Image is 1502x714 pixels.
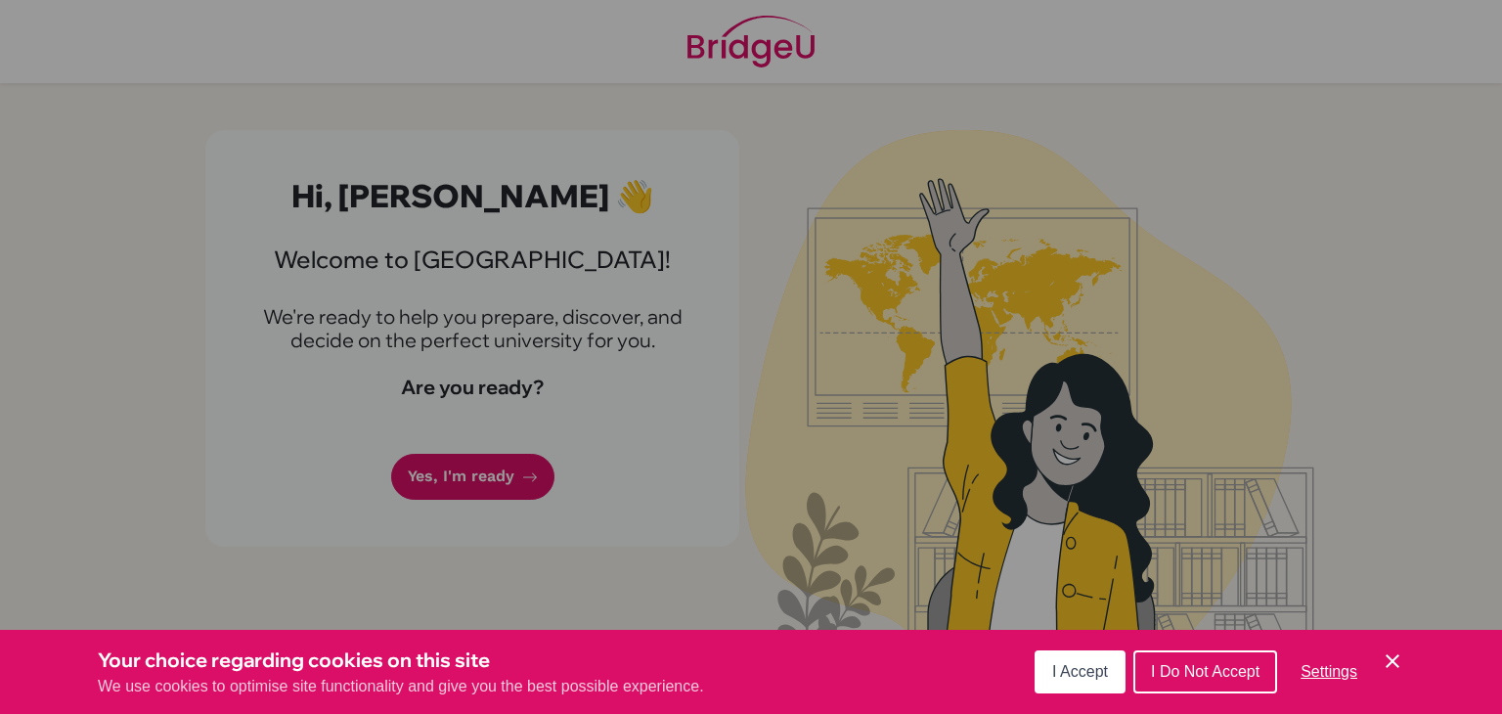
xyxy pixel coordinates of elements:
p: We use cookies to optimise site functionality and give you the best possible experience. [98,675,704,698]
span: I Accept [1052,663,1108,680]
button: I Accept [1035,650,1126,693]
button: I Do Not Accept [1133,650,1277,693]
h3: Your choice regarding cookies on this site [98,646,704,675]
button: Save and close [1381,649,1404,673]
span: Settings [1301,663,1357,680]
button: Settings [1285,652,1373,692]
span: I Do Not Accept [1151,663,1259,680]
